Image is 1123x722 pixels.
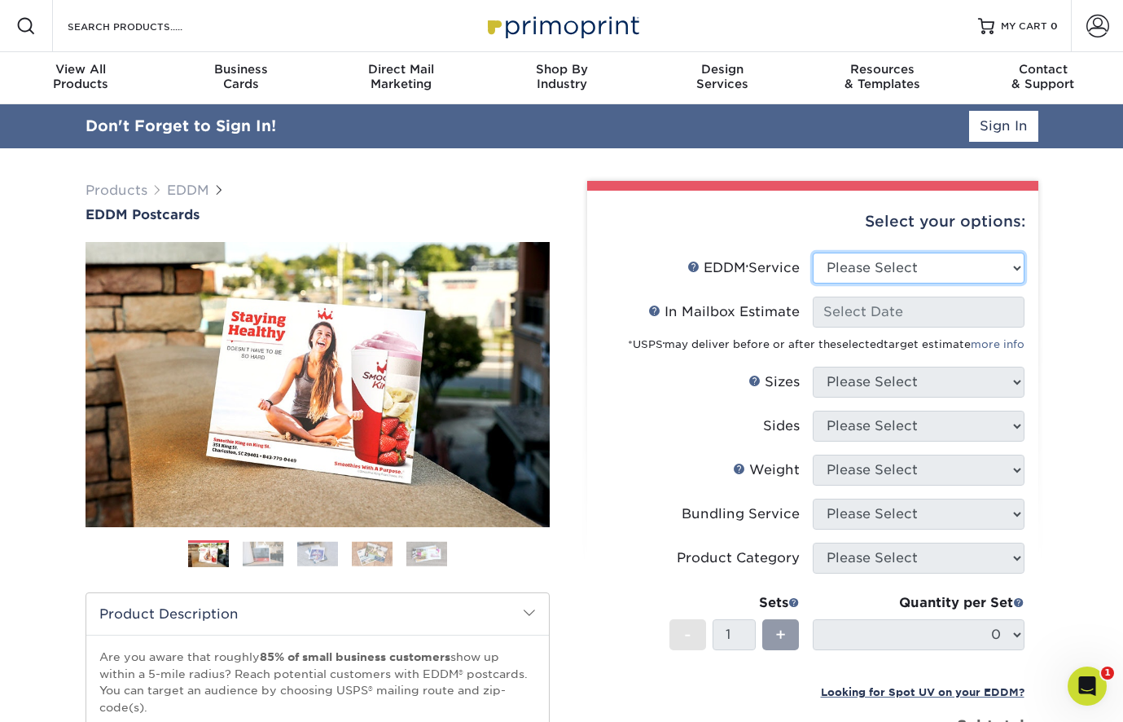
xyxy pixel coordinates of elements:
div: Industry [481,62,642,91]
img: EDDM 02 [243,541,283,566]
div: Sets [669,593,800,613]
span: + [775,623,786,647]
a: more info [971,338,1024,350]
iframe: Google Customer Reviews [4,672,138,716]
iframe: Intercom live chat [1068,667,1107,706]
span: Business [160,62,321,77]
div: In Mailbox Estimate [648,302,800,322]
a: EDDM [167,183,209,198]
div: & Templates [802,62,963,91]
div: Select your options: [600,191,1025,253]
sup: ® [663,341,665,346]
a: Products [86,183,147,198]
span: EDDM Postcards [86,207,200,222]
img: EDDM 04 [352,541,393,566]
a: Looking for Spot UV on your EDDM? [821,684,1024,699]
div: Sides [763,416,800,436]
a: Shop ByIndustry [481,52,642,104]
span: 0 [1051,20,1058,32]
small: Looking for Spot UV on your EDDM? [821,686,1024,698]
div: Sizes [748,372,800,392]
img: EDDM 03 [297,541,338,566]
a: EDDM Postcards [86,207,550,222]
img: EDDM Postcards 01 [86,224,550,545]
sup: ® [746,264,748,271]
img: Primoprint [480,8,643,43]
a: Resources& Templates [802,52,963,104]
span: Design [642,62,802,77]
div: Product Category [677,548,800,568]
div: Weight [733,460,800,480]
strong: 85% of small business customers [260,650,450,663]
div: Marketing [321,62,481,91]
span: - [684,623,691,647]
span: 1 [1101,667,1114,680]
span: MY CART [1001,20,1047,33]
span: Direct Mail [321,62,481,77]
span: selected [836,338,884,350]
img: EDDM 01 [188,541,229,570]
div: Don't Forget to Sign In! [86,115,276,138]
a: Sign In [969,111,1038,142]
span: Shop By [481,62,642,77]
div: Bundling Service [682,504,800,524]
a: BusinessCards [160,52,321,104]
img: EDDM 05 [406,541,447,566]
div: Cards [160,62,321,91]
div: Services [642,62,802,91]
small: *USPS may deliver before or after the target estimate [628,338,1024,350]
div: Quantity per Set [813,593,1024,613]
a: Direct MailMarketing [321,52,481,104]
input: Select Date [813,297,1024,328]
span: Contact [963,62,1123,77]
div: EDDM Service [687,258,800,278]
input: SEARCH PRODUCTS..... [66,16,225,36]
a: Contact& Support [963,52,1123,104]
span: Resources [802,62,963,77]
div: & Support [963,62,1123,91]
h2: Product Description [86,593,549,635]
a: DesignServices [642,52,802,104]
